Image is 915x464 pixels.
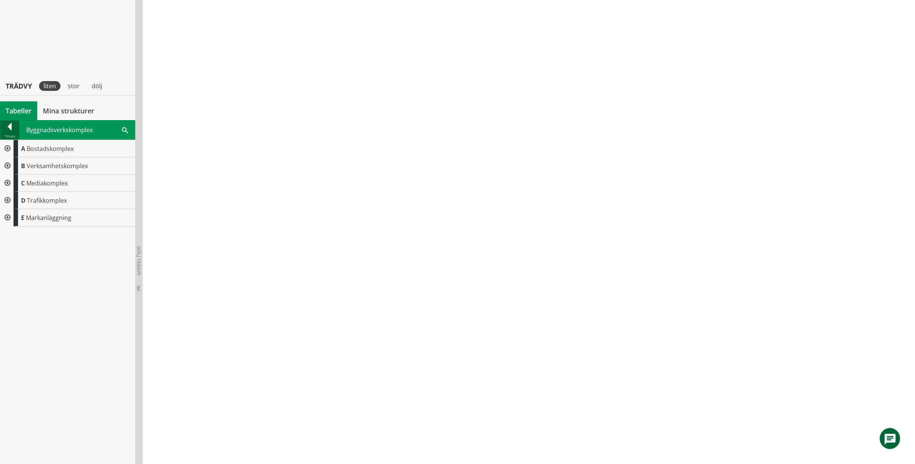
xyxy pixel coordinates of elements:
span: Trafikkomplex [27,196,67,205]
span: Verksamhetskomplex [27,162,88,170]
span: Bostadskomplex [27,145,74,153]
a: Mina strukturer [37,101,100,120]
span: Sök i tabellen [122,126,128,134]
div: stor [63,81,84,91]
div: Trädvy [2,82,36,90]
span: D [21,196,26,205]
div: Tillbaka [0,133,19,139]
span: C [21,179,25,187]
span: Mediakomplex [26,179,68,187]
span: Dölj trädvy [136,246,142,276]
div: liten [39,81,60,91]
div: dölj [87,81,107,91]
div: Byggnadsverkskomplex [20,121,135,139]
span: E [21,214,24,222]
span: B [21,162,25,170]
span: Markanläggning [26,214,71,222]
span: A [21,145,25,153]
